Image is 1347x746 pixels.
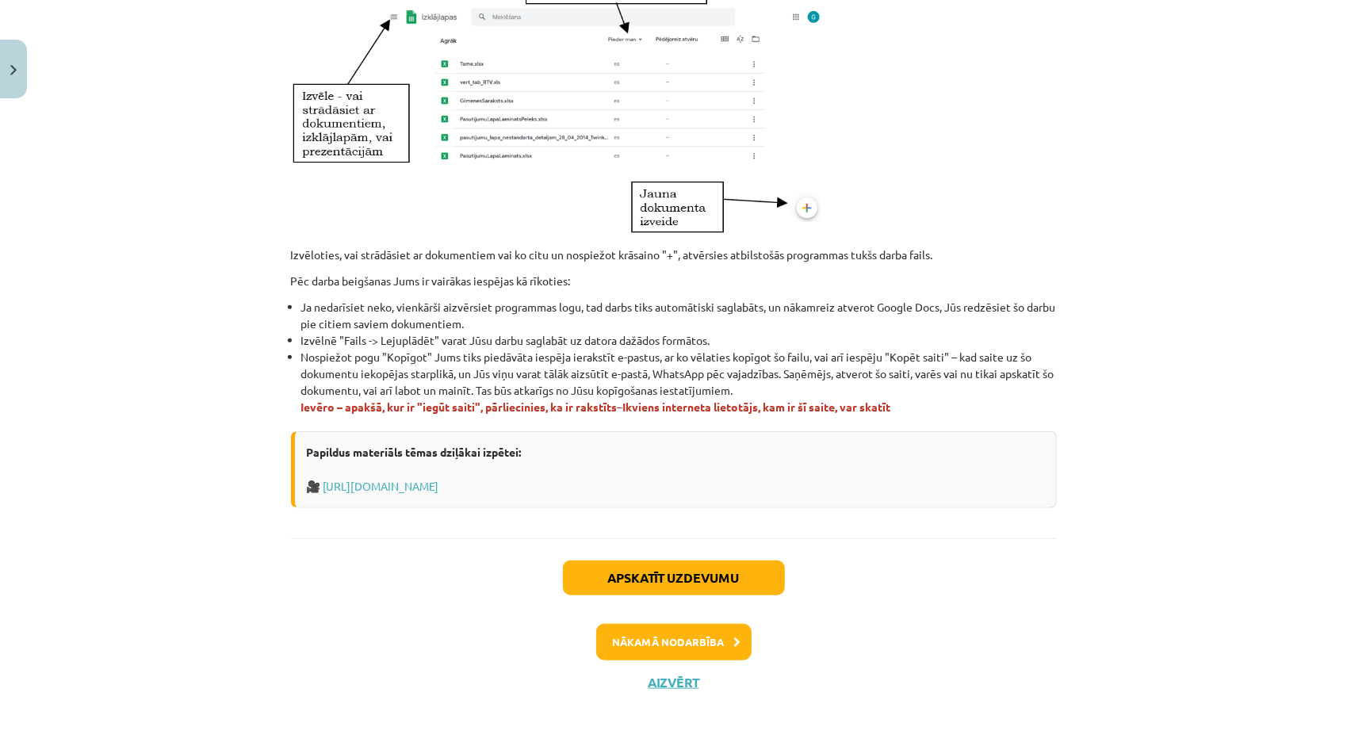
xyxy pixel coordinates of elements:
button: Apskatīt uzdevumu [563,560,785,595]
li: Izvēlnē "Fails -> Lejuplādēt" varat Jūsu darbu saglabāt uz datora dažādos formātos. [301,332,1057,349]
strong: Papildus materiāls tēmas dziļākai izpētei: [307,445,522,459]
p: Izvēloties, vai strādāsiet ar dokumentiem vai ko citu un nospiežot krāsaino "+", atvērsies atbils... [291,247,1057,263]
button: Aizvērt [644,675,704,691]
button: Nākamā nodarbība [596,624,752,660]
li: Nospiežot pogu "Kopīgot" Jums tiks piedāvāta iespēja ierakstīt e-pastus, ar ko vēlaties kopīgot š... [301,349,1057,415]
li: Ja nedarīsiet neko, vienkārši aizvērsiet programmas logu, tad darbs tiks automātiski saglabāts, u... [301,299,1057,332]
a: [URL][DOMAIN_NAME] [323,479,439,493]
img: icon-close-lesson-0947bae3869378f0d4975bcd49f059093ad1ed9edebbc8119c70593378902aed.svg [10,65,17,75]
strong: Ikviens interneta lietotājs, kam ir šī saite, var skatīt [623,400,891,414]
span: – [618,400,891,414]
span: 🎥 [307,480,321,493]
p: Pēc darba beigšanas Jums ir vairākas iespējas kā rīkoties: [291,273,1057,289]
span: Ievēro – apakšā, kur ir "iegūt saiti", pārliecinies, ka ir rakstīts [301,400,618,414]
